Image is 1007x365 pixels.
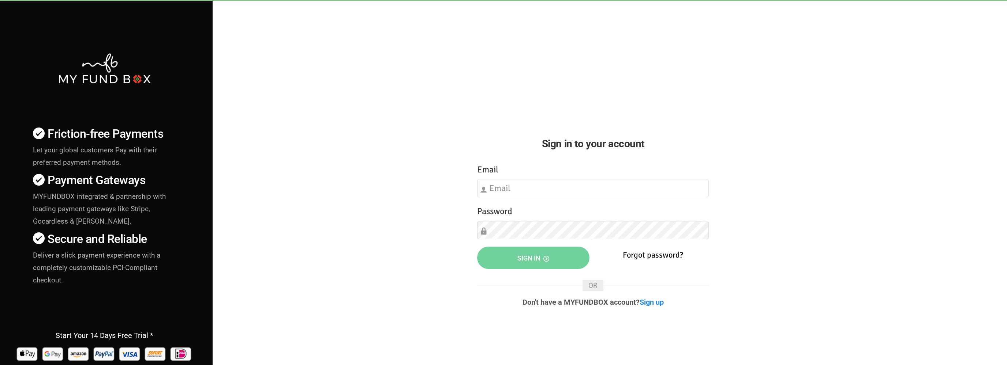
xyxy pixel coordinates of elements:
[477,136,709,152] h2: Sign in to your account
[33,146,157,167] span: Let your global customers Pay with their preferred payment methods.
[93,345,116,362] img: Paypal
[517,254,549,262] span: Sign in
[33,125,183,143] h4: Friction-free Payments
[41,345,65,362] img: Google Pay
[477,163,498,176] label: Email
[583,280,603,291] span: OR
[477,299,709,306] p: Don't have a MYFUNDBOX account?
[16,345,40,362] img: Apple Pay
[169,345,193,362] img: Ideal Pay
[33,230,183,248] h4: Secure and Reliable
[477,205,512,218] label: Password
[477,247,589,269] button: Sign in
[640,298,664,307] a: Sign up
[477,179,709,197] input: Email
[33,192,166,225] span: MYFUNDBOX integrated & partnership with leading payment gateways like Stripe, Gocardless & [PERSO...
[33,171,183,189] h4: Payment Gateways
[623,250,683,260] a: Forgot password?
[33,251,160,284] span: Deliver a slick payment experience with a completely customizable PCI-Compliant checkout.
[144,345,168,362] img: Sofort Pay
[57,52,151,85] img: mfbwhite.png
[67,345,91,362] img: Amazon
[118,345,142,362] img: Visa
